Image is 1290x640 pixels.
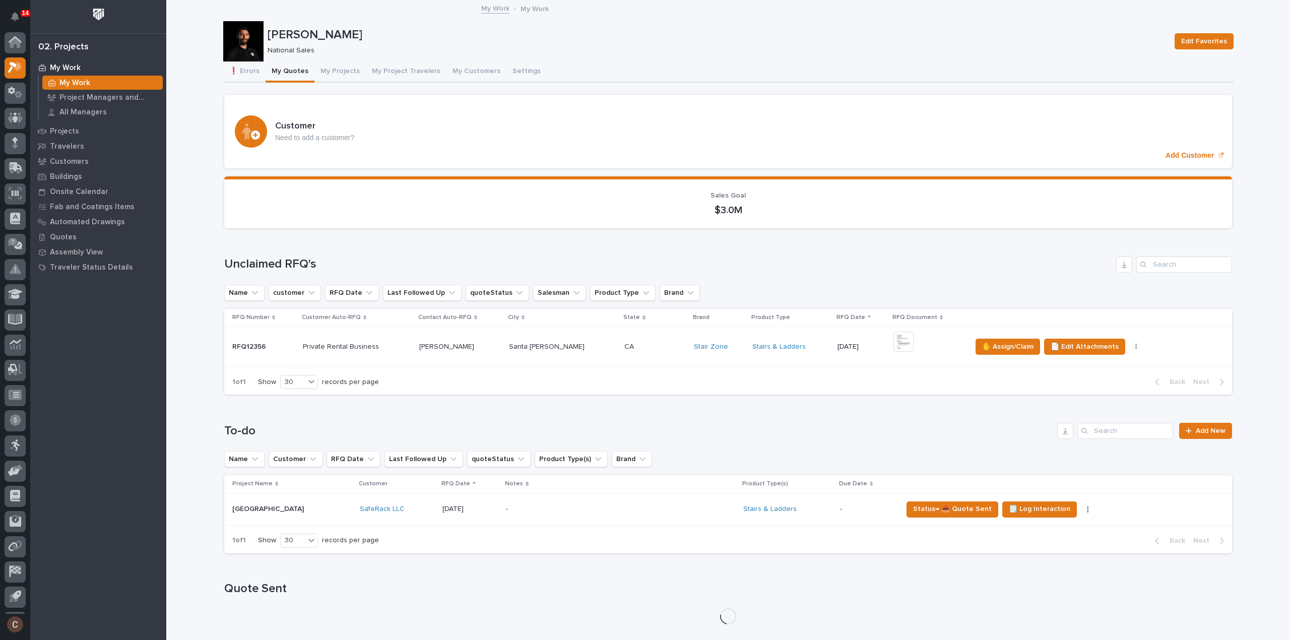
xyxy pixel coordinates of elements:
[907,501,998,518] button: Status→ 📤 Quote Sent
[224,370,254,395] p: 1 of 1
[366,61,446,83] button: My Project Travelers
[232,503,306,514] p: [GEOGRAPHIC_DATA]
[505,478,523,489] p: Notes
[360,505,405,514] a: SafeRack LLC
[281,377,305,388] div: 30
[303,341,381,351] p: Private Rental Business
[258,378,276,387] p: Show
[39,105,166,119] a: All Managers
[1009,503,1070,515] span: 🗒️ Log Interaction
[275,134,354,142] p: Need to add a customer?
[521,3,549,14] p: My Work
[224,326,1232,367] tr: RFQ12356RFQ12356 Private Rental BusinessPrivate Rental Business [PERSON_NAME][PERSON_NAME] Santa ...
[1193,536,1215,545] span: Next
[322,378,379,387] p: records per page
[506,61,547,83] button: Settings
[30,60,166,75] a: My Work
[660,285,700,301] button: Brand
[50,172,82,181] p: Buildings
[224,257,1112,272] h1: Unclaimed RFQ's
[742,478,788,489] p: Product Type(s)
[224,451,265,467] button: Name
[13,12,26,28] div: Notifications14
[314,61,366,83] button: My Projects
[1181,35,1227,47] span: Edit Favorites
[467,451,531,467] button: quoteStatus
[1002,501,1077,518] button: 🗒️ Log Interaction
[30,184,166,199] a: Onsite Calendar
[38,42,89,53] div: 02. Projects
[275,121,354,132] h3: Customer
[327,451,380,467] button: RFQ Date
[30,169,166,184] a: Buildings
[623,312,640,323] p: State
[976,339,1040,355] button: ✋ Assign/Claim
[1164,536,1185,545] span: Back
[30,154,166,169] a: Customers
[50,187,108,197] p: Onsite Calendar
[224,285,265,301] button: Name
[982,341,1034,353] span: ✋ Assign/Claim
[508,312,519,323] p: City
[266,61,314,83] button: My Quotes
[892,312,937,323] p: RFQ Document
[5,6,26,27] button: Notifications
[50,127,79,136] p: Projects
[1136,257,1232,273] input: Search
[383,285,462,301] button: Last Followed Up
[89,5,108,24] img: Workspace Logo
[50,233,77,242] p: Quotes
[50,142,84,151] p: Travelers
[50,157,89,166] p: Customers
[269,451,322,467] button: Customer
[1189,536,1232,545] button: Next
[1189,377,1232,387] button: Next
[5,614,26,635] button: users-avatar
[232,341,268,351] p: RFQ12356
[533,285,586,301] button: Salesman
[224,493,1232,526] tr: [GEOGRAPHIC_DATA][GEOGRAPHIC_DATA] SafeRack LLC [DATE]-Stairs & Ladders -Status→ 📤 Quote Sent🗒️ L...
[535,451,608,467] button: Product Type(s)
[258,536,276,545] p: Show
[441,478,470,489] p: RFQ Date
[913,503,992,515] span: Status→ 📤 Quote Sent
[224,95,1232,168] a: Add Customer
[232,478,273,489] p: Project Name
[481,2,509,14] a: My Work
[302,312,361,323] p: Customer Auto-RFQ
[224,528,254,553] p: 1 of 1
[590,285,656,301] button: Product Type
[693,312,709,323] p: Brand
[223,61,266,83] button: ❗ Errors
[30,199,166,214] a: Fab and Coatings Items
[1166,151,1214,160] p: Add Customer
[384,451,463,467] button: Last Followed Up
[743,505,797,514] a: Stairs & Ladders
[837,343,885,351] p: [DATE]
[509,341,587,351] p: Santa [PERSON_NAME]
[59,79,90,88] p: My Work
[50,263,133,272] p: Traveler Status Details
[30,139,166,154] a: Travelers
[30,229,166,244] a: Quotes
[22,10,29,17] p: 14
[711,192,746,199] span: Sales Goal
[50,203,135,212] p: Fab and Coatings Items
[836,312,865,323] p: RFQ Date
[506,505,682,514] p: -
[39,90,166,104] a: Project Managers and Engineers
[39,76,166,90] a: My Work
[224,424,1053,438] h1: To-do
[694,343,728,351] a: Stair Zone
[268,46,1163,55] p: National Sales
[1077,423,1173,439] input: Search
[30,260,166,275] a: Traveler Status Details
[1164,377,1185,387] span: Back
[224,582,1232,596] h1: Quote Sent
[30,244,166,260] a: Assembly View
[1179,423,1232,439] a: Add New
[446,61,506,83] button: My Customers
[1051,341,1119,353] span: 📄 Edit Attachments
[751,312,790,323] p: Product Type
